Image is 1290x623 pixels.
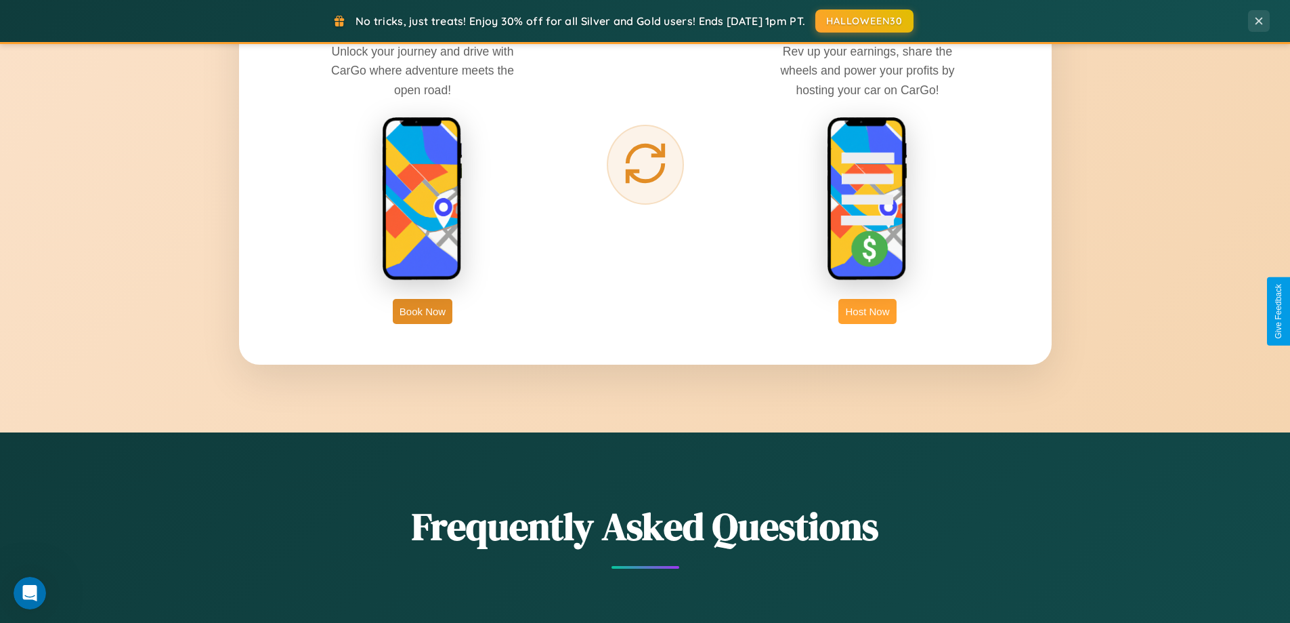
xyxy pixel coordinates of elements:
[1274,284,1283,339] div: Give Feedback
[838,299,896,324] button: Host Now
[356,14,805,28] span: No tricks, just treats! Enjoy 30% off for all Silver and Gold users! Ends [DATE] 1pm PT.
[14,577,46,609] iframe: Intercom live chat
[766,42,969,99] p: Rev up your earnings, share the wheels and power your profits by hosting your car on CarGo!
[827,117,908,282] img: host phone
[239,500,1052,552] h2: Frequently Asked Questions
[393,299,452,324] button: Book Now
[382,117,463,282] img: rent phone
[815,9,913,33] button: HALLOWEEN30
[321,42,524,99] p: Unlock your journey and drive with CarGo where adventure meets the open road!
